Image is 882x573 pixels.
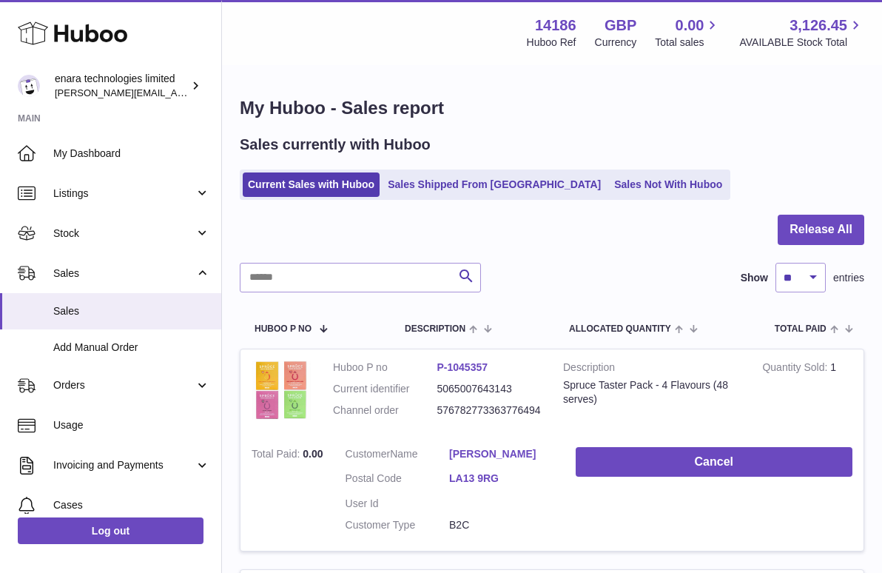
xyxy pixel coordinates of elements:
[833,271,864,285] span: entries
[303,448,323,460] span: 0.00
[255,324,312,334] span: Huboo P no
[775,324,827,334] span: Total paid
[563,378,740,406] div: Spruce Taster Pack - 4 Flavours (48 serves)
[252,361,311,420] img: 1747669083.jpeg
[53,227,195,241] span: Stock
[333,382,437,396] dt: Current identifier
[437,361,488,373] a: P-1045357
[741,271,768,285] label: Show
[53,341,210,355] span: Add Manual Order
[252,448,303,463] strong: Total Paid
[778,215,864,245] button: Release All
[405,324,465,334] span: Description
[18,75,40,97] img: Dee@enara.co
[346,448,391,460] span: Customer
[383,172,606,197] a: Sales Shipped From [GEOGRAPHIC_DATA]
[55,72,188,100] div: enara technologies limited
[346,518,450,532] dt: Customer Type
[53,187,195,201] span: Listings
[437,382,542,396] dd: 5065007643143
[53,458,195,472] span: Invoicing and Payments
[243,172,380,197] a: Current Sales with Huboo
[676,16,704,36] span: 0.00
[53,378,195,392] span: Orders
[739,16,864,50] a: 3,126.45 AVAILABLE Stock Total
[655,16,721,50] a: 0.00 Total sales
[762,361,830,377] strong: Quantity Sold
[53,304,210,318] span: Sales
[595,36,637,50] div: Currency
[449,472,553,486] a: LA13 9RG
[739,36,864,50] span: AVAILABLE Stock Total
[790,16,847,36] span: 3,126.45
[53,267,195,281] span: Sales
[53,418,210,432] span: Usage
[346,497,450,511] dt: User Id
[605,16,636,36] strong: GBP
[569,324,671,334] span: ALLOCATED Quantity
[527,36,576,50] div: Huboo Ref
[18,517,203,544] a: Log out
[240,96,864,120] h1: My Huboo - Sales report
[655,36,721,50] span: Total sales
[751,349,864,436] td: 1
[576,447,852,477] button: Cancel
[333,403,437,418] dt: Channel order
[240,135,431,155] h2: Sales currently with Huboo
[53,147,210,161] span: My Dashboard
[53,498,210,512] span: Cases
[609,172,727,197] a: Sales Not With Huboo
[437,403,542,418] dd: 576782773363776494
[333,361,437,375] dt: Huboo P no
[55,87,297,98] span: [PERSON_NAME][EMAIL_ADDRESS][DOMAIN_NAME]
[449,518,553,532] dd: B2C
[346,447,450,465] dt: Name
[449,447,553,461] a: [PERSON_NAME]
[563,361,740,378] strong: Description
[535,16,576,36] strong: 14186
[346,472,450,489] dt: Postal Code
